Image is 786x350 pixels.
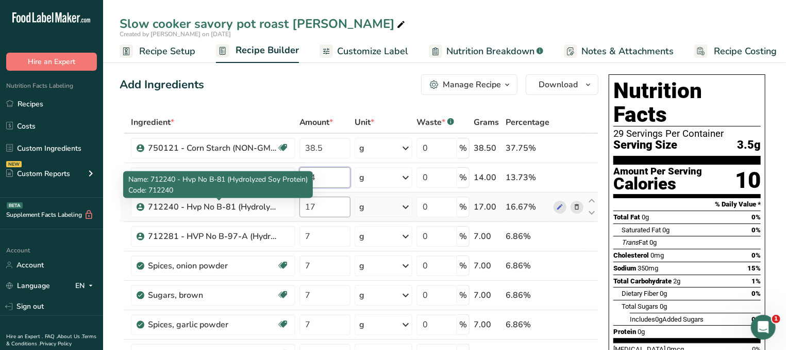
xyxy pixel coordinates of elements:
[299,116,333,129] span: Amount
[673,277,680,285] span: 2g
[148,260,277,272] div: Spices, onion powder
[474,260,501,272] div: 7.00
[6,277,50,295] a: Language
[6,168,70,179] div: Custom Reports
[650,251,664,259] span: 0mg
[662,226,670,234] span: 0g
[622,238,639,246] i: Trans
[751,226,761,234] span: 0%
[714,44,777,58] span: Recipe Costing
[642,213,649,221] span: 0g
[747,264,761,272] span: 15%
[474,116,499,129] span: Grams
[506,116,549,129] span: Percentage
[506,289,549,301] div: 6.86%
[613,328,636,336] span: Protein
[539,78,578,91] span: Download
[613,198,761,211] section: % Daily Value *
[613,79,761,126] h1: Nutrition Facts
[638,264,658,272] span: 350mg
[751,315,776,340] iframe: Intercom live chat
[7,202,23,209] div: BETA
[737,139,761,152] span: 3.5g
[526,74,598,95] button: Download
[613,213,640,221] span: Total Fat
[622,290,658,297] span: Dietary Fiber
[443,78,501,91] div: Manage Recipe
[660,290,667,297] span: 0g
[416,116,454,129] div: Waste
[622,226,661,234] span: Saturated Fat
[429,40,543,63] a: Nutrition Breakdown
[474,230,501,243] div: 7.00
[751,290,761,297] span: 0%
[6,333,96,347] a: Terms & Conditions .
[128,174,308,184] span: Name: 712240 - Hvp No B-81 (Hydrolyzed Soy Protein)
[474,201,501,213] div: 17.00
[148,201,277,213] div: 712240 - Hvp No B-81 (Hydrolyzed Soy Protein)
[359,289,364,301] div: g
[6,53,97,71] button: Hire an Expert
[139,44,195,58] span: Recipe Setup
[40,340,72,347] a: Privacy Policy
[128,185,173,195] span: Code: 712240
[506,201,549,213] div: 16.67%
[613,251,649,259] span: Cholesterol
[148,230,277,243] div: 712281 - HVP No B-97-A (Hydrolyzed Soy Protein)
[564,40,674,63] a: Notes & Attachments
[506,171,549,184] div: 13.73%
[506,142,549,154] div: 37.75%
[474,289,501,301] div: 7.00
[613,167,702,177] div: Amount Per Serving
[359,230,364,243] div: g
[751,277,761,285] span: 1%
[613,129,761,139] div: 29 Servings Per Container
[148,319,277,331] div: Spices, garlic powder
[655,315,662,323] span: 0g
[355,116,374,129] span: Unit
[359,319,364,331] div: g
[120,40,195,63] a: Recipe Setup
[613,264,636,272] span: Sodium
[359,142,364,154] div: g
[474,171,501,184] div: 14.00
[148,142,277,154] div: 750121 - Corn Starch (NON-GMO)
[236,43,299,57] span: Recipe Builder
[120,14,407,33] div: Slow cooker savory pot roast [PERSON_NAME]
[581,44,674,58] span: Notes & Attachments
[6,161,22,167] div: NEW
[506,230,549,243] div: 6.86%
[45,333,57,340] a: FAQ .
[649,238,657,246] span: 0g
[474,142,501,154] div: 38.50
[120,30,231,38] span: Created by [PERSON_NAME] on [DATE]
[630,315,704,323] span: Includes Added Sugars
[660,303,667,310] span: 0g
[6,333,43,340] a: Hire an Expert .
[613,177,702,192] div: Calories
[359,171,364,184] div: g
[751,251,761,259] span: 0%
[474,319,501,331] div: 7.00
[359,260,364,272] div: g
[75,280,97,292] div: EN
[421,74,517,95] button: Manage Recipe
[148,289,277,301] div: Sugars, brown
[359,201,364,213] div: g
[216,39,299,63] a: Recipe Builder
[337,44,408,58] span: Customize Label
[446,44,534,58] span: Nutrition Breakdown
[622,303,658,310] span: Total Sugars
[622,238,648,246] span: Fat
[735,167,761,194] div: 10
[772,315,780,323] span: 1
[613,277,672,285] span: Total Carbohydrate
[320,40,408,63] a: Customize Label
[57,333,82,340] a: About Us .
[506,260,549,272] div: 6.86%
[751,213,761,221] span: 0%
[120,76,204,93] div: Add Ingredients
[613,139,677,152] span: Serving Size
[131,116,174,129] span: Ingredient
[506,319,549,331] div: 6.86%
